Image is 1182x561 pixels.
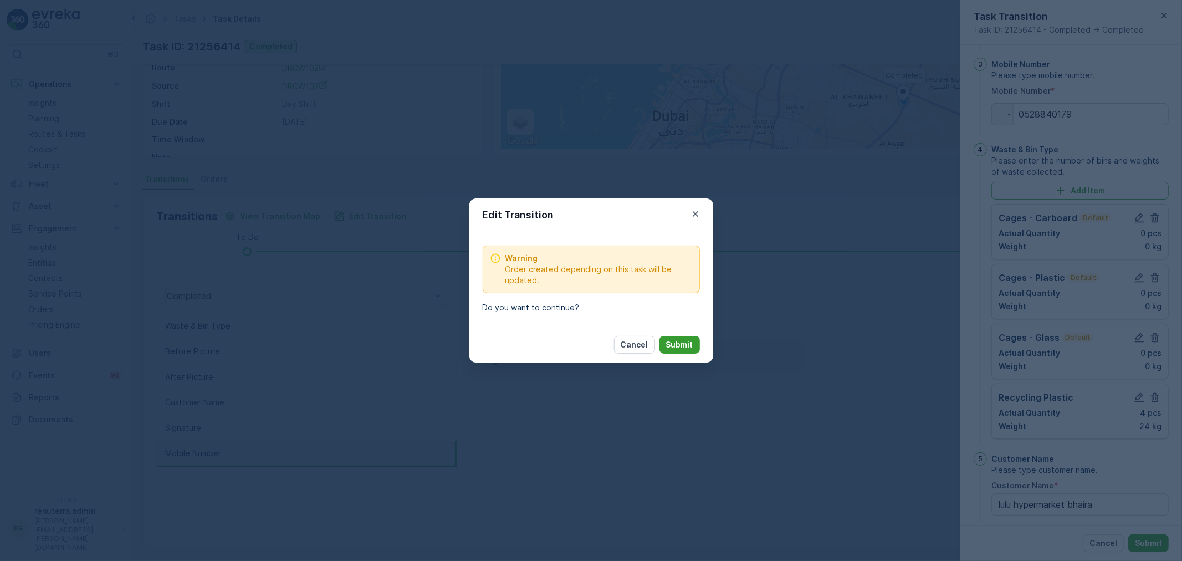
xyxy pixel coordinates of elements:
[483,207,554,223] p: Edit Transition
[621,339,648,350] p: Cancel
[505,253,693,264] span: Warning
[505,264,693,286] span: Order created depending on this task will be updated.
[614,336,655,354] button: Cancel
[483,302,700,313] p: Do you want to continue?
[666,339,693,350] p: Submit
[659,336,700,354] button: Submit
